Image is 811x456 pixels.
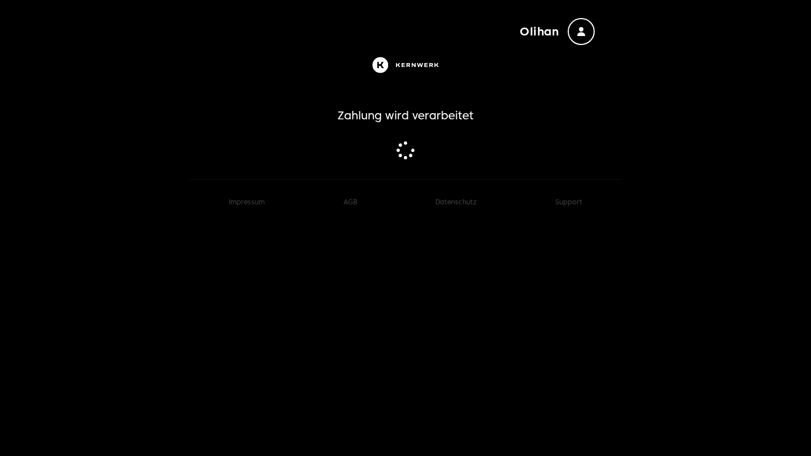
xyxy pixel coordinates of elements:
h1: Zahlung wird verarbeitet [198,108,613,123]
a: Impressum [229,198,265,206]
a: AGB [344,198,357,206]
span: Olihan [520,24,559,39]
a: Datenschutz [435,198,476,206]
button: Olihan [520,18,595,45]
button: Support [555,198,582,207]
img: Kernwerk® [369,54,442,76]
